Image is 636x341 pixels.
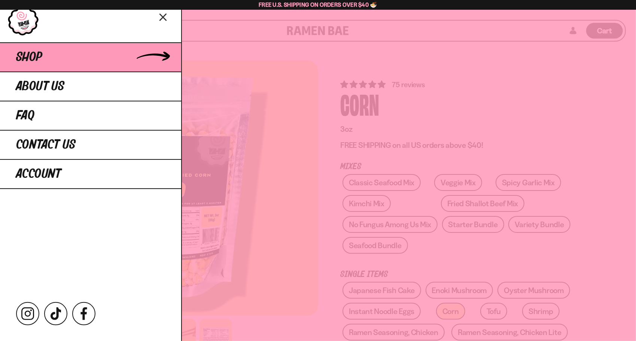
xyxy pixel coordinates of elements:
[16,109,34,122] span: FAQ
[16,167,61,181] span: Account
[157,10,170,23] button: Close menu
[16,51,42,64] span: Shop
[259,1,377,8] span: Free U.S. Shipping on Orders over $40 🍜
[16,138,76,152] span: Contact Us
[16,80,64,93] span: About Us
